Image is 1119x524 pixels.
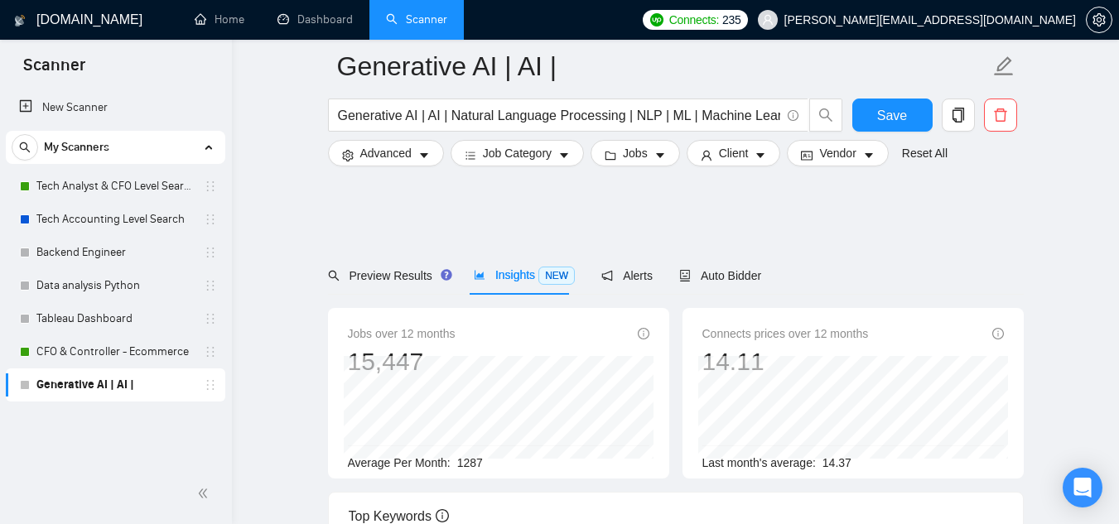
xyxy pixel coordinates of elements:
button: delete [984,99,1017,132]
a: Tableau Dashboard [36,302,194,335]
button: search [12,134,38,161]
span: caret-down [654,149,666,161]
span: delete [985,108,1016,123]
span: info-circle [992,328,1004,339]
span: info-circle [436,509,449,522]
a: Backend Engineer [36,236,194,269]
span: holder [204,246,217,259]
span: caret-down [418,149,430,161]
span: user [701,149,712,161]
span: Connects prices over 12 months [702,324,869,343]
span: Jobs over 12 months [348,324,456,343]
span: caret-down [755,149,766,161]
span: Vendor [819,144,856,162]
input: Search Freelance Jobs... [338,105,780,126]
button: idcardVendorcaret-down [787,140,888,166]
a: searchScanner [386,12,447,26]
span: Job Category [483,144,552,162]
a: setting [1086,13,1112,26]
span: Auto Bidder [679,269,761,282]
span: area-chart [474,269,485,281]
img: logo [14,7,26,34]
span: info-circle [788,110,798,121]
div: Tooltip anchor [439,267,454,282]
span: Connects: [669,11,719,29]
span: holder [204,279,217,292]
button: barsJob Categorycaret-down [451,140,584,166]
span: My Scanners [44,131,109,164]
a: CFO & Controller - Ecommerce [36,335,194,368]
span: holder [204,378,217,392]
span: NEW [538,267,575,285]
span: bars [465,149,476,161]
span: Client [719,144,749,162]
button: settingAdvancedcaret-down [328,140,444,166]
a: Tech Accounting Level Search [36,203,194,236]
button: folderJobscaret-down [591,140,680,166]
button: Save [852,99,933,132]
span: Advanced [360,144,412,162]
a: Data analysis Python [36,269,194,302]
span: search [328,270,340,281]
span: info-circle [638,328,649,339]
span: Last month's average: [702,456,816,469]
span: Jobs [623,144,648,162]
a: homeHome [195,12,244,26]
span: setting [342,149,354,161]
span: holder [204,312,217,325]
div: 14.11 [702,346,869,377]
li: My Scanners [6,131,225,401]
span: Alerts [601,269,653,282]
a: Generative AI | AI | [36,368,194,401]
span: search [810,108,842,123]
span: holder [204,345,217,358]
span: holder [204,180,217,193]
button: copy [942,99,975,132]
span: holder [204,213,217,226]
a: New Scanner [19,91,212,124]
span: 14.37 [822,456,851,469]
span: idcard [801,149,813,161]
button: userClientcaret-down [687,140,781,166]
span: 1287 [457,456,483,469]
span: copy [943,108,974,123]
button: search [809,99,842,132]
span: user [762,14,774,26]
li: New Scanner [6,91,225,124]
span: search [12,142,37,153]
span: robot [679,270,691,281]
div: 15,447 [348,346,456,377]
span: caret-down [863,149,875,161]
a: Tech Analyst & CFO Level Search [36,170,194,203]
span: Save [877,105,907,126]
div: Open Intercom Messenger [1063,468,1102,507]
span: Scanner [10,53,99,88]
input: Scanner name... [337,46,990,87]
img: upwork-logo.png [650,13,663,26]
span: Insights [474,268,575,281]
span: Average Per Month: [348,456,451,469]
span: notification [601,270,613,281]
a: Reset All [902,144,948,162]
span: edit [993,55,1015,77]
span: double-left [197,485,214,502]
span: 235 [722,11,740,29]
span: setting [1087,13,1112,26]
span: folder [605,149,616,161]
span: Preview Results [328,269,447,282]
button: setting [1086,7,1112,33]
a: dashboardDashboard [277,12,353,26]
span: caret-down [558,149,570,161]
